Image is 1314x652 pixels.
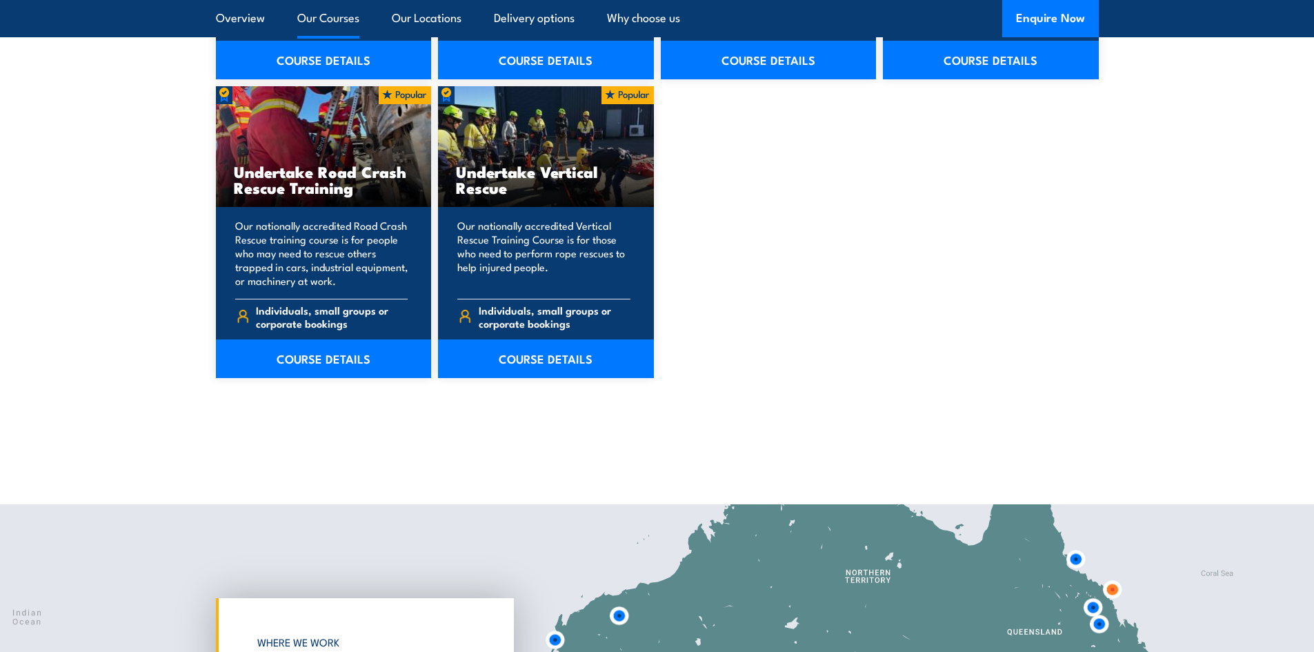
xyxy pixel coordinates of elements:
[661,41,877,79] a: COURSE DETAILS
[216,41,432,79] a: COURSE DETAILS
[216,339,432,378] a: COURSE DETAILS
[235,219,408,288] p: Our nationally accredited Road Crash Rescue training course is for people who may need to rescue ...
[457,219,630,288] p: Our nationally accredited Vertical Rescue Training Course is for those who need to perform rope r...
[256,304,408,330] span: Individuals, small groups or corporate bookings
[883,41,1099,79] a: COURSE DETAILS
[438,41,654,79] a: COURSE DETAILS
[456,164,636,195] h3: Undertake Vertical Rescue
[479,304,630,330] span: Individuals, small groups or corporate bookings
[438,339,654,378] a: COURSE DETAILS
[234,164,414,195] h3: Undertake Road Crash Rescue Training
